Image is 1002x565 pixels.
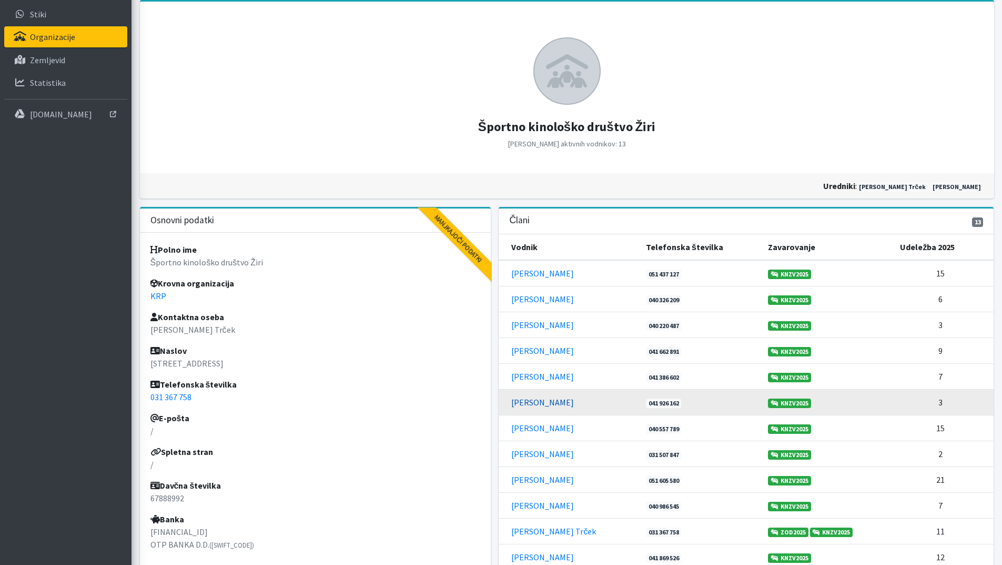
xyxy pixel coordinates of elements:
[823,181,855,191] strong: uredniki
[150,447,213,457] strong: Spletna stran
[4,26,127,47] a: Organizacije
[30,32,75,42] p: Organizacije
[150,312,224,322] strong: Kontaktna oseba
[150,492,481,504] p: 67888992
[4,4,127,25] a: Stiki
[511,294,574,304] a: [PERSON_NAME]
[810,528,853,537] a: KNZV2025
[894,312,994,338] td: 3
[646,295,682,305] a: 040 326 209
[511,320,574,330] a: [PERSON_NAME]
[894,234,994,260] th: Udeležba 2025
[150,424,481,437] p: /
[768,321,811,331] a: KNZV2025
[567,180,988,192] div: :
[894,260,994,286] td: 15
[511,268,574,279] a: [PERSON_NAME]
[4,72,127,93] a: Statistika
[894,363,994,389] td: 7
[646,476,682,485] a: 051 605 580
[646,502,682,511] a: 040 986 545
[30,77,66,88] p: Statistika
[768,424,811,434] a: KNZV2025
[768,270,811,279] a: KNZV2025
[894,415,994,441] td: 15
[150,392,191,402] a: 031 367 758
[4,49,127,71] a: Zemljevid
[768,399,811,408] a: KNZV2025
[30,109,92,120] p: [DOMAIN_NAME]
[511,500,574,511] a: [PERSON_NAME]
[768,528,808,537] a: ZOD2025
[509,215,530,226] h3: Člani
[150,526,481,551] p: [FINANCIAL_ID] OTP BANKA D.D.
[894,338,994,363] td: 9
[30,9,46,19] p: Stiki
[150,244,197,255] strong: Polno ime
[768,553,811,563] a: KNZV2025
[930,182,984,192] a: [PERSON_NAME]
[150,291,166,301] a: KRP
[409,190,508,288] div: Manjkajoči podatki
[150,256,481,269] p: Športno kinološko društvo Žiri
[511,345,574,356] a: [PERSON_NAME]
[150,323,481,336] p: [PERSON_NAME] Trček
[762,234,894,260] th: Zavarovanje
[150,458,481,471] p: /
[150,514,184,524] strong: Banka
[894,389,994,415] td: 3
[646,528,682,537] a: 031 367 758
[894,492,994,518] td: 7
[646,450,682,460] a: 031 507 847
[768,295,811,305] a: KNZV2025
[150,345,187,356] strong: Naslov
[150,215,214,226] h3: Osnovni podatki
[768,450,811,460] a: KNZV2025
[646,399,682,408] a: 041 926 162
[646,424,682,434] a: 040 557 789
[894,286,994,312] td: 6
[894,441,994,467] td: 2
[478,118,655,135] strong: Športno kinološko društvo Žiri
[511,449,574,459] a: [PERSON_NAME]
[768,347,811,356] a: KNZV2025
[646,373,682,382] a: 041 386 602
[646,553,682,563] a: 041 869 526
[150,379,237,390] strong: Telefonska številka
[972,217,984,227] span: 13
[511,552,574,562] a: [PERSON_NAME]
[768,476,811,485] a: KNZV2025
[209,541,254,549] small: ([SWIFT_CODE])
[768,502,811,511] a: KNZV2025
[894,518,994,544] td: 11
[511,371,574,382] a: [PERSON_NAME]
[640,234,762,260] th: Telefonska številka
[150,357,481,370] p: [STREET_ADDRESS]
[499,234,639,260] th: Vodnik
[511,397,574,408] a: [PERSON_NAME]
[857,182,928,192] a: [PERSON_NAME] Trček
[150,413,190,423] strong: E-pošta
[511,526,596,537] a: [PERSON_NAME] Trček
[768,373,811,382] a: KNZV2025
[511,474,574,485] a: [PERSON_NAME]
[150,278,234,289] strong: Krovna organizacija
[646,270,682,279] a: 051 437 127
[30,55,65,65] p: Zemljevid
[646,321,682,331] a: 040 220 487
[894,467,994,492] td: 21
[150,480,221,491] strong: Davčna številka
[4,104,127,125] a: [DOMAIN_NAME]
[508,139,626,148] small: [PERSON_NAME] aktivnih vodnikov: 13
[646,347,682,356] a: 041 662 891
[511,423,574,433] a: [PERSON_NAME]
